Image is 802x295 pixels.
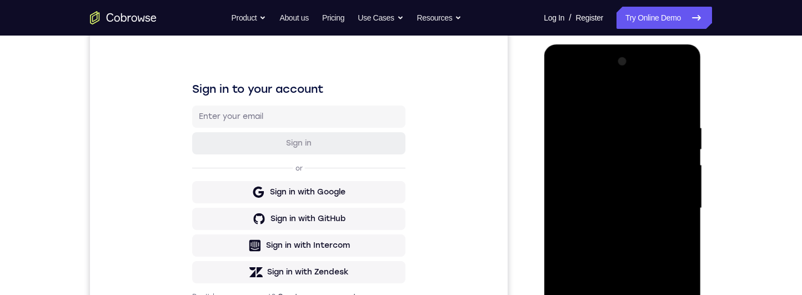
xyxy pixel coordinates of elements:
[109,106,309,117] input: Enter your email
[576,7,603,29] a: Register
[616,7,712,29] a: Try Online Demo
[102,176,315,198] button: Sign in with Google
[358,7,403,29] button: Use Cases
[176,235,260,246] div: Sign in with Intercom
[279,7,308,29] a: About us
[90,11,157,24] a: Go to the home page
[102,229,315,252] button: Sign in with Intercom
[102,256,315,278] button: Sign in with Zendesk
[102,76,315,92] h1: Sign in to your account
[102,203,315,225] button: Sign in with GitHub
[203,159,215,168] p: or
[544,7,564,29] a: Log In
[569,11,571,24] span: /
[181,208,255,219] div: Sign in with GitHub
[417,7,462,29] button: Resources
[232,7,267,29] button: Product
[177,262,259,273] div: Sign in with Zendesk
[102,127,315,149] button: Sign in
[180,182,255,193] div: Sign in with Google
[322,7,344,29] a: Pricing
